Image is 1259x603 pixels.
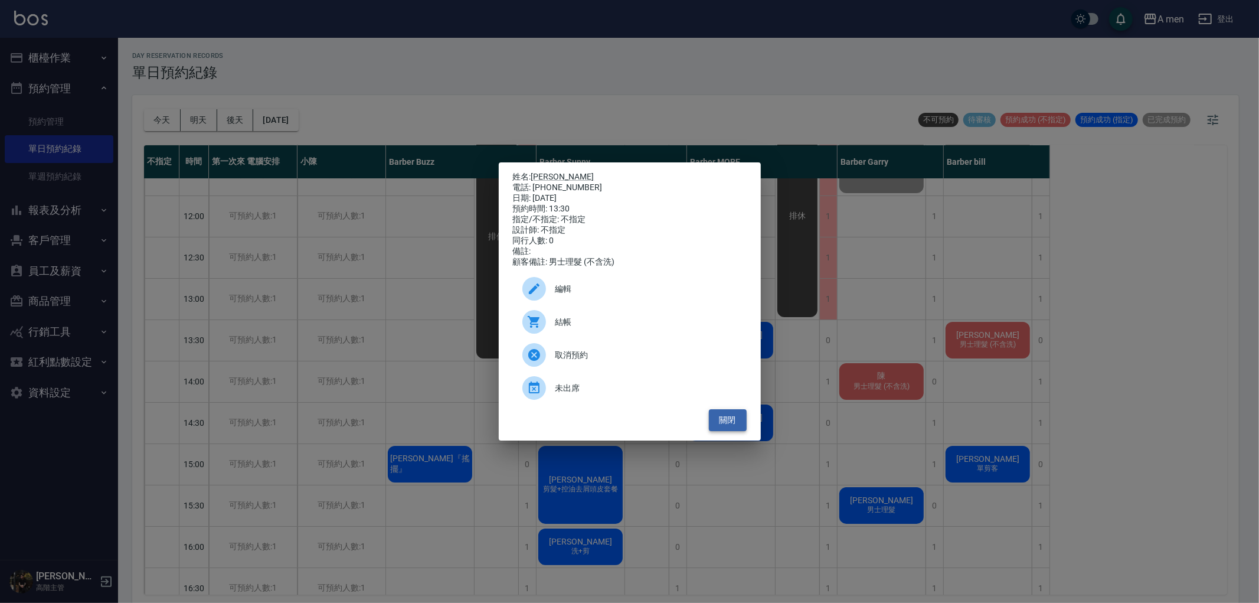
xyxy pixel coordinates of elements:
[513,305,747,338] a: 結帳
[513,257,747,268] div: 顧客備註: 男士理髮 (不含洗)
[513,193,747,204] div: 日期: [DATE]
[555,316,737,328] span: 結帳
[513,236,747,246] div: 同行人數: 0
[513,225,747,236] div: 設計師: 不指定
[513,371,747,405] div: 未出席
[513,246,747,257] div: 備註:
[513,214,747,225] div: 指定/不指定: 不指定
[709,409,747,431] button: 關閉
[531,172,594,181] a: [PERSON_NAME]
[513,172,747,182] p: 姓名:
[555,382,737,395] span: 未出席
[513,338,747,371] div: 取消預約
[513,272,747,305] div: 編輯
[513,204,747,214] div: 預約時間: 13:30
[513,182,747,193] div: 電話: [PHONE_NUMBER]
[555,283,737,295] span: 編輯
[555,349,737,361] span: 取消預約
